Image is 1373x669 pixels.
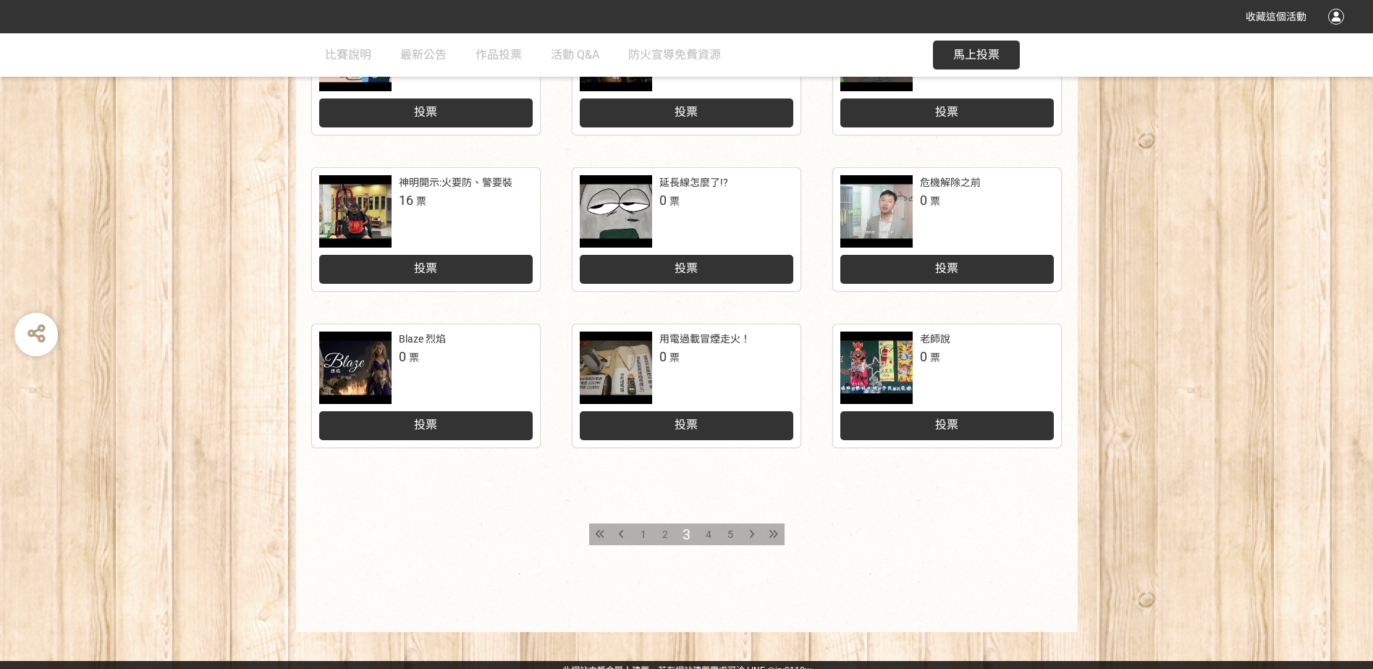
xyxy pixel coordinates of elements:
a: 活動 Q&A [551,33,599,77]
a: 作品投票 [476,33,522,77]
span: 0 [659,349,667,364]
span: 比賽說明 [325,48,371,62]
span: 投票 [935,105,958,119]
span: 票 [409,352,419,363]
span: 投票 [414,261,437,275]
div: 延長線怎麼了!? [659,175,728,190]
div: 老師說 [920,332,950,347]
div: Blaze 烈焰 [399,332,446,347]
span: 2 [662,529,668,540]
a: 延長線怎麼了!?0票投票 [573,168,800,291]
span: 0 [659,193,667,208]
span: 0 [399,349,406,364]
a: 防火宣導免費資源 [628,33,721,77]
span: 投票 [935,418,958,432]
span: 票 [416,195,426,207]
a: 老師說0票投票 [833,324,1061,447]
a: 比賽說明 [325,33,371,77]
a: Blaze 烈焰0票投票 [312,324,540,447]
span: 投票 [675,105,698,119]
span: 作品投票 [476,48,522,62]
span: 票 [930,195,940,207]
span: 0 [920,349,927,364]
span: 防火宣導免費資源 [628,48,721,62]
span: 票 [669,195,680,207]
span: 活動 Q&A [551,48,599,62]
span: 票 [669,352,680,363]
div: 用電過載冒煙走火！ [659,332,751,347]
span: 3 [683,526,690,543]
a: 神明開示:火要防、警要裝16票投票 [312,168,540,291]
span: 5 [727,529,733,540]
span: 投票 [414,105,437,119]
span: 最新公告 [400,48,447,62]
span: 票 [930,352,940,363]
span: 1 [641,529,646,540]
span: 0 [920,193,927,208]
span: 16 [399,193,413,208]
span: 投票 [675,418,698,432]
a: 用電過載冒煙走火！0票投票 [573,324,800,447]
a: 危機解除之前0票投票 [833,168,1061,291]
span: 4 [706,529,711,540]
span: 投票 [935,261,958,275]
span: 投票 [414,418,437,432]
span: 收藏這個活動 [1246,11,1306,22]
span: 投票 [675,261,698,275]
span: 馬上投票 [953,48,1000,62]
div: 危機解除之前 [920,175,981,190]
button: 馬上投票 [933,41,1020,70]
a: 最新公告 [400,33,447,77]
div: 神明開示:火要防、警要裝 [399,175,512,190]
